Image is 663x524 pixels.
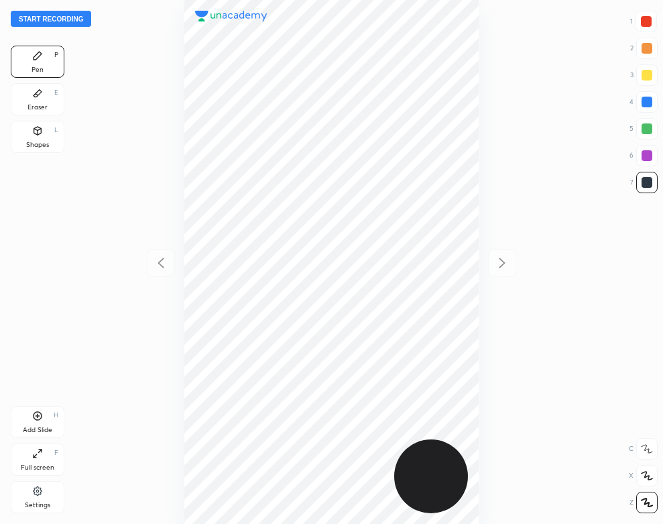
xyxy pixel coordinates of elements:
div: 6 [629,145,658,166]
div: P [54,52,58,58]
div: 3 [630,64,658,86]
div: Pen [32,66,44,73]
div: E [54,89,58,96]
div: Z [629,492,658,513]
div: 2 [630,38,658,59]
div: 4 [629,91,658,113]
div: Add Slide [23,427,52,433]
button: Start recording [11,11,91,27]
div: 1 [630,11,657,32]
div: 5 [629,118,658,140]
div: Shapes [26,142,49,148]
div: X [629,465,658,486]
img: logo.38c385cc.svg [195,11,267,21]
div: Eraser [27,104,48,111]
div: F [54,450,58,456]
div: H [54,412,58,419]
div: L [54,127,58,134]
div: 7 [630,172,658,193]
div: Full screen [21,464,54,471]
div: Settings [25,502,50,509]
div: C [629,438,658,460]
